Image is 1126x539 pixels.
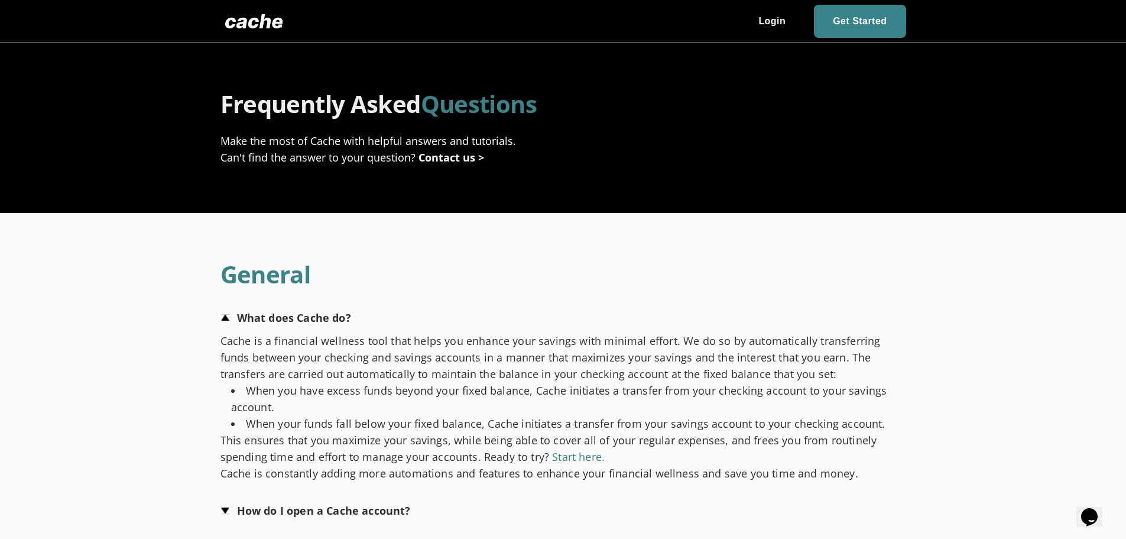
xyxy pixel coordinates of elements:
[421,88,537,120] span: Questions
[220,433,877,464] span: This ensures that you maximize your savings, while being able to cover all of your regular expens...
[220,496,411,525] button: How do I open a Cache account?
[246,417,885,431] span: When your funds fall below your fixed balance, Cache initiates a transfer from your savings accou...
[220,90,906,118] h1: Frequently Asked
[220,303,230,333] img: Arrow
[220,334,881,381] span: Cache is a financial wellness tool that helps you enhance your savings with minimal effort. We do...
[220,496,230,525] img: Arrow
[231,383,887,414] span: When you have excess funds beyond your fixed balance, Cache initiates a transfer from your checki...
[552,450,605,464] a: Start here.
[220,303,351,333] button: What does Cache do?
[416,150,484,164] a: Contact us >
[220,133,906,166] div: Make the most of Cache with helpful answers and tutorials. Can't find the answer to your question?
[739,5,804,38] a: Login
[220,9,288,33] img: Logo
[220,466,858,480] span: Cache is constantly adding more automations and features to enhance your financial wellness and s...
[1076,492,1114,527] iframe: chat widget
[814,5,906,38] a: Get Started
[220,260,311,289] h1: General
